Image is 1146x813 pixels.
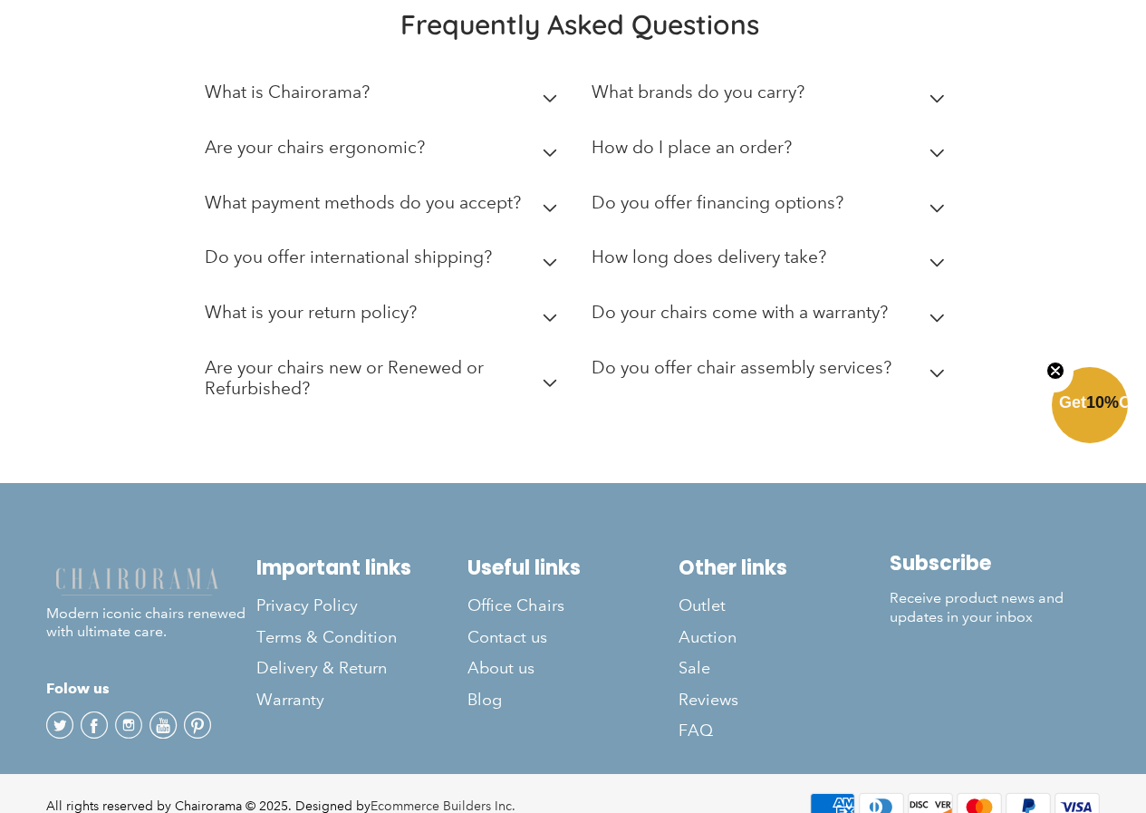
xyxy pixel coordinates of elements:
a: Terms & Condition [256,622,467,653]
a: Outlet [679,590,890,621]
h2: Do you offer chair assembly services? [592,357,891,378]
summary: What is Chairorama? [205,69,565,124]
summary: Do you offer chair assembly services? [592,344,952,400]
a: Sale [679,653,890,683]
h2: Do you offer international shipping? [205,247,492,267]
h2: Are your chairs new or Renewed or Refurbished? [205,357,565,399]
p: Receive product news and updates in your inbox [890,589,1101,627]
button: Open chat widget [15,15,70,70]
h2: What is Chairorama? [205,82,370,102]
h2: What payment methods do you accept? [205,192,521,213]
h2: How do I place an order? [592,137,792,158]
summary: How long does delivery take? [592,234,952,289]
span: About us [467,658,534,679]
a: Privacy Policy [256,590,467,621]
a: Delivery & Return [256,653,467,683]
span: Sale [679,658,710,679]
summary: What payment methods do you accept? [205,179,565,235]
summary: Do you offer international shipping? [205,234,565,289]
summary: How do I place an order? [592,124,952,179]
a: Auction [679,622,890,653]
a: Blog [467,684,679,715]
span: Reviews [679,690,738,711]
span: Delivery & Return [256,658,387,679]
span: Terms & Condition [256,627,397,648]
h2: Do you offer financing options? [592,192,843,213]
span: 10% [1086,393,1119,411]
span: FAQ [679,721,713,741]
span: Get Off [1059,393,1142,411]
h2: Are your chairs ergonomic? [205,137,425,158]
h2: What is your return policy? [205,302,417,323]
h2: Important links [256,556,467,580]
summary: Are your chairs new or Renewed or Refurbished? [205,344,565,421]
a: Warranty [256,684,467,715]
summary: What brands do you carry? [592,69,952,124]
h2: Useful links [467,556,679,580]
summary: Are your chairs ergonomic? [205,124,565,179]
div: Get10%OffClose teaser [1052,369,1128,445]
h2: Other links [679,556,890,580]
span: Blog [467,690,502,711]
button: Close teaser [1037,351,1074,392]
summary: Do you offer financing options? [592,179,952,235]
h4: Folow us [46,678,257,700]
img: chairorama [46,565,227,596]
h2: Do your chairs come with a warranty? [592,302,888,323]
summary: Do your chairs come with a warranty? [592,289,952,344]
h2: Frequently Asked Questions [205,7,955,42]
a: FAQ [679,715,890,746]
span: Auction [679,627,737,648]
summary: What is your return policy? [205,289,565,344]
span: Privacy Policy [256,595,358,616]
a: Office Chairs [467,590,679,621]
span: Warranty [256,690,324,711]
a: About us [467,653,679,683]
span: Contact us [467,627,547,648]
a: Reviews [679,684,890,715]
span: Outlet [679,595,726,616]
h2: How long does delivery take? [592,247,826,267]
a: Contact us [467,622,679,653]
h2: Subscribe [890,551,1101,576]
span: Office Chairs [467,595,564,616]
h2: What brands do you carry? [592,82,804,102]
